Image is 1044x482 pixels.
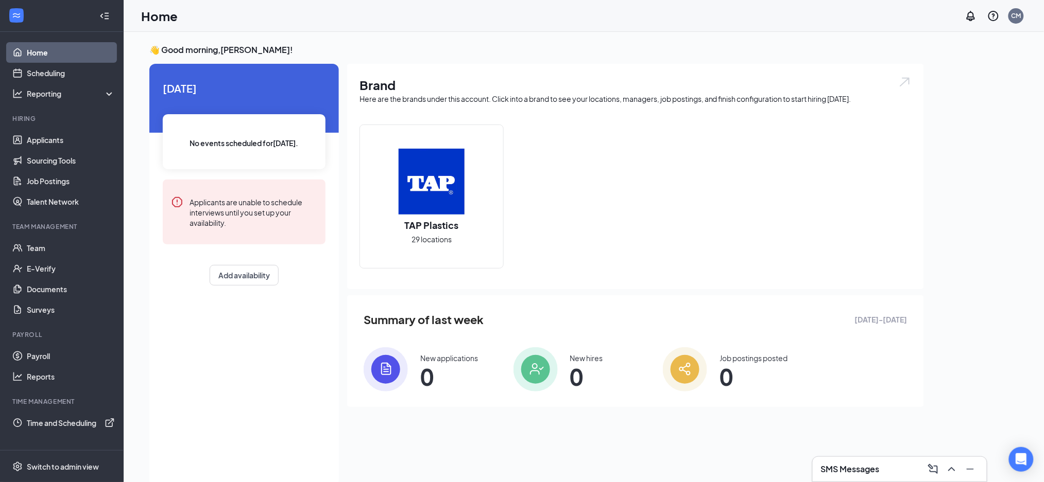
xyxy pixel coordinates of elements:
span: 0 [570,367,603,386]
img: TAP Plastics [399,149,465,215]
button: ComposeMessage [925,461,942,477]
a: Talent Network [27,191,115,212]
div: Team Management [12,222,113,231]
img: icon [514,347,558,391]
a: Applicants [27,130,115,150]
svg: ChevronUp [946,463,958,475]
h3: 👋 Good morning, [PERSON_NAME] ! [149,44,924,56]
span: 0 [720,367,788,386]
div: Here are the brands under this account. Click into a brand to see your locations, managers, job p... [360,94,912,104]
svg: ComposeMessage [927,463,939,475]
a: Surveys [27,299,115,320]
svg: Settings [12,461,23,472]
div: New hires [570,353,603,363]
h3: SMS Messages [821,463,880,475]
h1: Home [141,7,178,25]
svg: Analysis [12,88,23,99]
span: [DATE] [163,80,326,96]
a: Reports [27,366,115,387]
div: CM [1012,11,1021,20]
button: ChevronUp [944,461,960,477]
div: Open Intercom Messenger [1009,447,1034,472]
svg: Error [171,196,183,208]
div: Payroll [12,330,113,339]
div: New applications [420,353,478,363]
button: Minimize [962,461,979,477]
a: Job Postings [27,171,115,191]
div: Applicants are unable to schedule interviews until you set up your availability. [190,196,317,228]
button: Add availability [210,265,279,285]
a: Team [27,238,115,258]
svg: Minimize [964,463,977,475]
svg: WorkstreamLogo [11,10,22,21]
img: open.6027fd2a22e1237b5b06.svg [898,76,912,88]
a: Payroll [27,346,115,366]
div: TIME MANAGEMENT [12,397,113,406]
a: Scheduling [27,63,115,83]
div: Hiring [12,114,113,123]
svg: Notifications [965,10,977,22]
a: Sourcing Tools [27,150,115,171]
h2: TAP Plastics [395,219,469,231]
div: Job postings posted [720,353,788,363]
h1: Brand [360,76,912,94]
img: icon [663,347,707,391]
span: Summary of last week [364,311,484,329]
span: 0 [420,367,478,386]
svg: QuestionInfo [987,10,1000,22]
img: icon [364,347,408,391]
svg: Collapse [99,11,110,21]
span: 29 locations [412,234,452,245]
a: E-Verify [27,258,115,279]
span: No events scheduled for [DATE] . [190,137,299,149]
div: Reporting [27,88,115,99]
a: Documents [27,279,115,299]
a: Time and SchedulingExternalLink [27,413,115,433]
div: Switch to admin view [27,461,99,472]
a: Home [27,42,115,63]
span: [DATE] - [DATE] [855,314,908,325]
